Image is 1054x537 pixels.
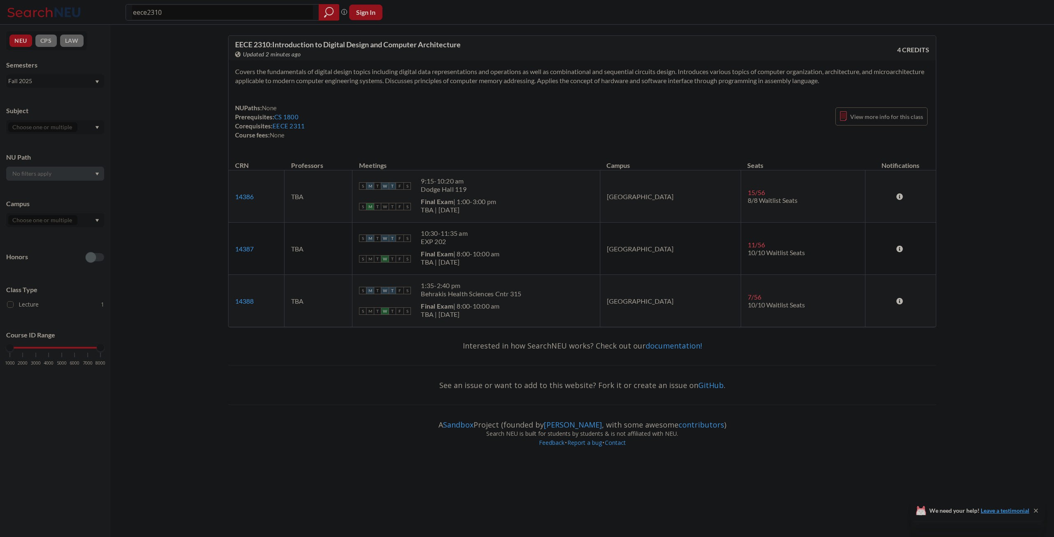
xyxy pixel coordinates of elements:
span: F [396,287,403,294]
span: 7000 [83,361,93,365]
span: S [359,182,366,190]
span: M [366,235,374,242]
th: Meetings [352,153,600,170]
span: F [396,235,403,242]
span: T [374,255,381,263]
a: Leave a testimonial [981,507,1029,514]
b: Final Exam [421,198,453,205]
div: 9:15 - 10:20 am [421,177,466,185]
span: T [389,182,396,190]
td: [GEOGRAPHIC_DATA] [600,170,741,223]
div: Campus [6,199,104,208]
span: W [381,307,389,315]
svg: Dropdown arrow [95,126,99,129]
span: W [381,182,389,190]
td: TBA [284,223,352,275]
div: Dodge Hall 119 [421,185,466,193]
span: S [403,255,411,263]
span: 1000 [5,361,15,365]
div: Interested in how SearchNEU works? Check out our [228,334,936,358]
a: 14388 [235,297,254,305]
span: 2000 [18,361,28,365]
div: EXP 202 [421,237,468,246]
span: Class Type [6,285,104,294]
span: T [389,235,396,242]
th: Notifications [865,153,936,170]
span: 4 CREDITS [897,45,929,54]
div: | 1:00-3:00 pm [421,198,496,206]
a: Sandbox [443,420,473,430]
span: F [396,182,403,190]
p: Honors [6,252,28,262]
div: | 8:00-10:00 am [421,250,499,258]
span: T [389,255,396,263]
span: M [366,182,374,190]
b: Final Exam [421,250,453,258]
span: 1 [101,300,104,309]
a: documentation! [646,341,702,351]
th: Seats [741,153,865,170]
div: 1:35 - 2:40 pm [421,281,521,290]
a: Contact [604,439,626,446]
span: T [389,287,396,294]
span: M [366,203,374,210]
span: 8/8 Waitlist Seats [748,196,797,204]
span: S [403,182,411,190]
label: Lecture [7,299,104,310]
div: TBA | [DATE] [421,258,499,266]
a: [PERSON_NAME] [544,420,602,430]
div: TBA | [DATE] [421,310,499,318]
span: 6000 [70,361,79,365]
a: 14387 [235,245,254,253]
svg: magnifying glass [324,7,334,18]
svg: Dropdown arrow [95,219,99,222]
span: T [374,307,381,315]
span: 5000 [57,361,67,365]
b: Final Exam [421,302,453,310]
th: Campus [600,153,741,170]
span: Updated 2 minutes ago [243,50,301,59]
p: Course ID Range [6,330,104,340]
span: T [374,235,381,242]
a: contributors [679,420,724,430]
a: Report a bug [567,439,602,446]
span: 11 / 56 [748,241,765,249]
input: Choose one or multiple [8,122,77,132]
span: S [359,235,366,242]
div: TBA | [DATE] [421,206,496,214]
a: CS 1800 [274,113,298,121]
span: S [403,287,411,294]
span: 7 / 56 [748,293,761,301]
div: 10:30 - 11:35 am [421,229,468,237]
div: | 8:00-10:00 am [421,302,499,310]
td: TBA [284,275,352,327]
span: 4000 [44,361,54,365]
span: S [359,287,366,294]
svg: Dropdown arrow [95,80,99,84]
div: Fall 2025Dropdown arrow [6,74,104,88]
span: T [374,203,381,210]
input: Choose one or multiple [8,215,77,225]
a: EECE 2311 [273,122,305,130]
span: T [374,182,381,190]
span: F [396,203,403,210]
span: W [381,235,389,242]
td: TBA [284,170,352,223]
td: [GEOGRAPHIC_DATA] [600,275,741,327]
span: S [359,307,366,315]
a: GitHub [698,380,724,390]
svg: Dropdown arrow [95,172,99,176]
span: S [403,307,411,315]
span: View more info for this class [850,112,923,122]
section: Covers the fundamentals of digital design topics including digital data representations and opera... [235,67,929,85]
span: 10/10 Waitlist Seats [748,249,805,256]
div: Dropdown arrow [6,167,104,181]
div: See an issue or want to add to this website? Fork it or create an issue on . [228,373,936,397]
span: S [403,235,411,242]
div: NUPaths: Prerequisites: Corequisites: Course fees: [235,103,305,139]
input: Class, professor, course number, "phrase" [132,5,313,19]
span: 15 / 56 [748,188,765,196]
span: F [396,307,403,315]
span: T [374,287,381,294]
span: We need your help! [929,508,1029,514]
